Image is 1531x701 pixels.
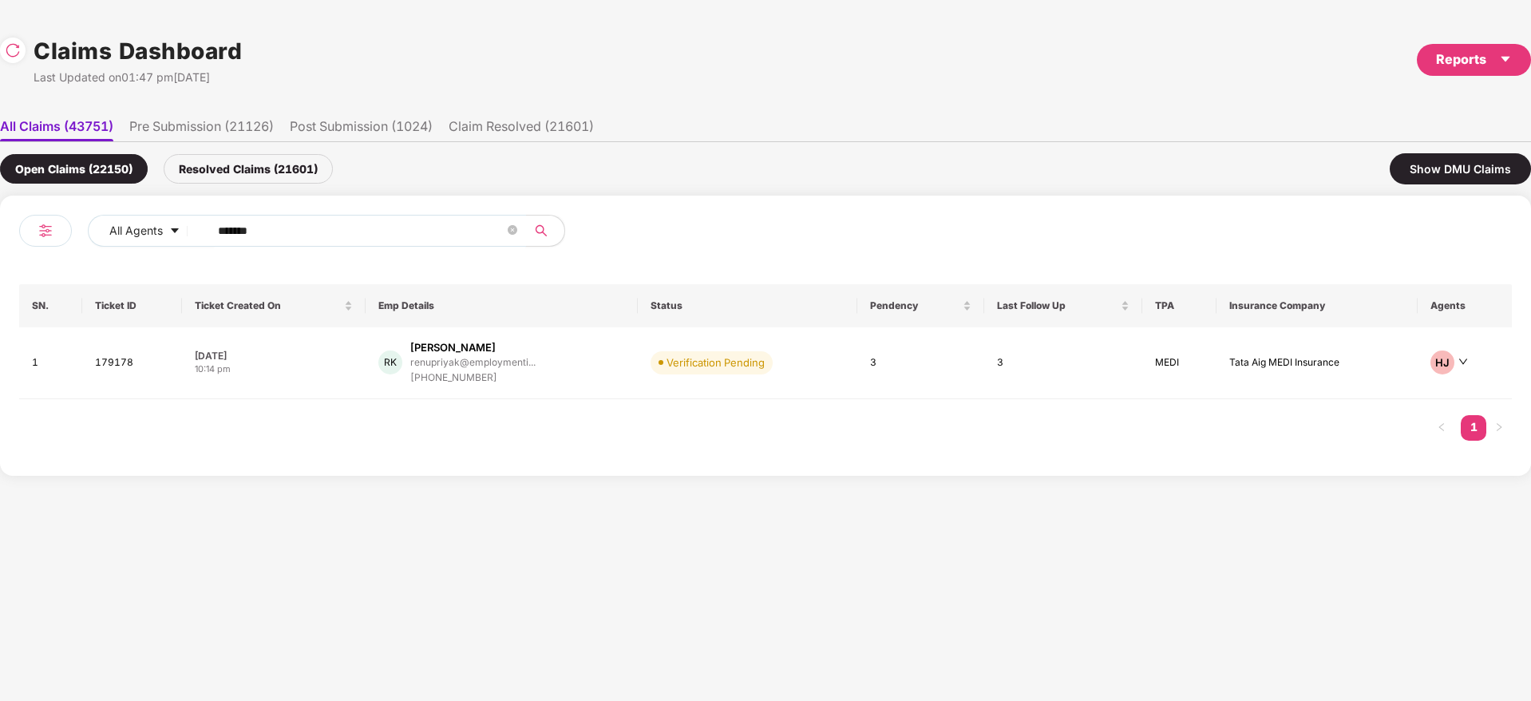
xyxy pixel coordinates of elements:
[997,299,1118,312] span: Last Follow Up
[984,327,1142,399] td: 3
[1494,422,1504,432] span: right
[508,224,517,239] span: close-circle
[182,284,366,327] th: Ticket Created On
[857,327,984,399] td: 3
[1486,415,1512,441] button: right
[366,284,638,327] th: Emp Details
[82,284,182,327] th: Ticket ID
[1216,284,1418,327] th: Insurance Company
[378,350,402,374] div: RK
[1429,415,1454,441] button: left
[1436,50,1512,69] div: Reports
[1458,357,1468,366] span: down
[129,118,274,141] li: Pre Submission (21126)
[34,34,242,69] h1: Claims Dashboard
[290,118,433,141] li: Post Submission (1024)
[1429,415,1454,441] li: Previous Page
[857,284,984,327] th: Pendency
[195,362,354,376] div: 10:14 pm
[1486,415,1512,441] li: Next Page
[449,118,594,141] li: Claim Resolved (21601)
[36,221,55,240] img: svg+xml;base64,PHN2ZyB4bWxucz0iaHR0cDovL3d3dy53My5vcmcvMjAwMC9zdmciIHdpZHRoPSIyNCIgaGVpZ2h0PSIyNC...
[19,327,82,399] td: 1
[410,370,536,386] div: [PHONE_NUMBER]
[109,222,163,240] span: All Agents
[88,215,215,247] button: All Agentscaret-down
[1461,415,1486,439] a: 1
[410,357,536,367] div: renupriyak@employmenti...
[1461,415,1486,441] li: 1
[1142,327,1216,399] td: MEDI
[5,42,21,58] img: svg+xml;base64,PHN2ZyBpZD0iUmVsb2FkLTMyeDMyIiB4bWxucz0iaHR0cDovL3d3dy53My5vcmcvMjAwMC9zdmciIHdpZH...
[34,69,242,86] div: Last Updated on 01:47 pm[DATE]
[638,284,857,327] th: Status
[870,299,959,312] span: Pendency
[195,299,342,312] span: Ticket Created On
[667,354,765,370] div: Verification Pending
[19,284,82,327] th: SN.
[525,224,556,237] span: search
[984,284,1142,327] th: Last Follow Up
[525,215,565,247] button: search
[1437,422,1446,432] span: left
[169,225,180,238] span: caret-down
[1499,53,1512,65] span: caret-down
[1390,153,1531,184] div: Show DMU Claims
[164,154,333,184] div: Resolved Claims (21601)
[508,225,517,235] span: close-circle
[82,327,182,399] td: 179178
[195,349,354,362] div: [DATE]
[1142,284,1216,327] th: TPA
[1216,327,1418,399] td: Tata Aig MEDI Insurance
[410,340,496,355] div: [PERSON_NAME]
[1418,284,1512,327] th: Agents
[1430,350,1454,374] div: HJ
